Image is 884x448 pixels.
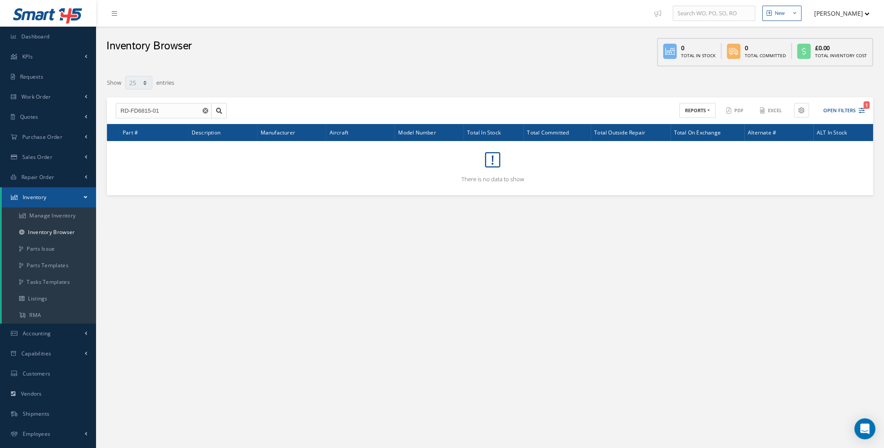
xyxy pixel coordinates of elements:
button: Reset [201,103,212,119]
span: Capabilities [21,350,52,357]
span: Model Number [398,128,436,136]
button: PDF [722,103,749,118]
div: There is no data to show [116,146,870,183]
a: RMA [2,307,96,324]
span: Repair Order [21,173,55,181]
label: Show [107,75,121,87]
span: Part # [123,128,138,136]
span: KPIs [22,53,33,60]
span: Total Committed [527,128,569,136]
div: Open Intercom Messenger [854,418,875,439]
span: Shipments [23,410,50,417]
div: Total In Stock [681,52,715,59]
span: Customers [23,370,51,377]
div: Total Inventory Cost [815,52,867,59]
button: Excel [756,103,788,118]
div: 0 [681,43,715,52]
button: REPORTS [679,103,715,118]
input: Search by Part # [116,103,212,119]
span: Requests [20,73,43,80]
button: [PERSON_NAME] [806,5,870,22]
span: Purchase Order [22,133,62,141]
span: Total In Stock [467,128,501,136]
span: Dashboard [21,33,50,40]
a: Inventory [2,187,96,207]
input: Search WO, PO, SO, RO [673,6,755,21]
h2: Inventory Browser [107,40,192,53]
span: Accounting [23,330,51,337]
svg: Reset [203,108,208,114]
span: ALT In Stock [817,128,847,136]
label: entries [156,75,174,87]
span: Alternate # [748,128,776,136]
span: 1 [863,101,870,109]
a: Listings [2,290,96,307]
div: 0 [745,43,786,52]
div: Total Committed [745,52,786,59]
span: Quotes [20,113,38,121]
span: Vendors [21,390,42,397]
a: Parts Issue [2,241,96,257]
span: Aircraft [329,128,348,136]
div: New [775,10,785,17]
span: Sales Order [22,153,52,161]
span: Description [192,128,220,136]
span: Total On Exchange [674,128,721,136]
button: Open Filters1 [815,103,865,118]
div: £0.00 [815,43,867,52]
span: Work Order [21,93,51,100]
span: Manufacturer [261,128,295,136]
button: New [762,6,801,21]
a: Inventory Browser [2,224,96,241]
a: Tasks Templates [2,274,96,290]
a: Manage Inventory [2,207,96,224]
span: Total Outside Repair [594,128,645,136]
a: Parts Templates [2,257,96,274]
span: Inventory [23,193,47,201]
span: Employees [23,430,51,438]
